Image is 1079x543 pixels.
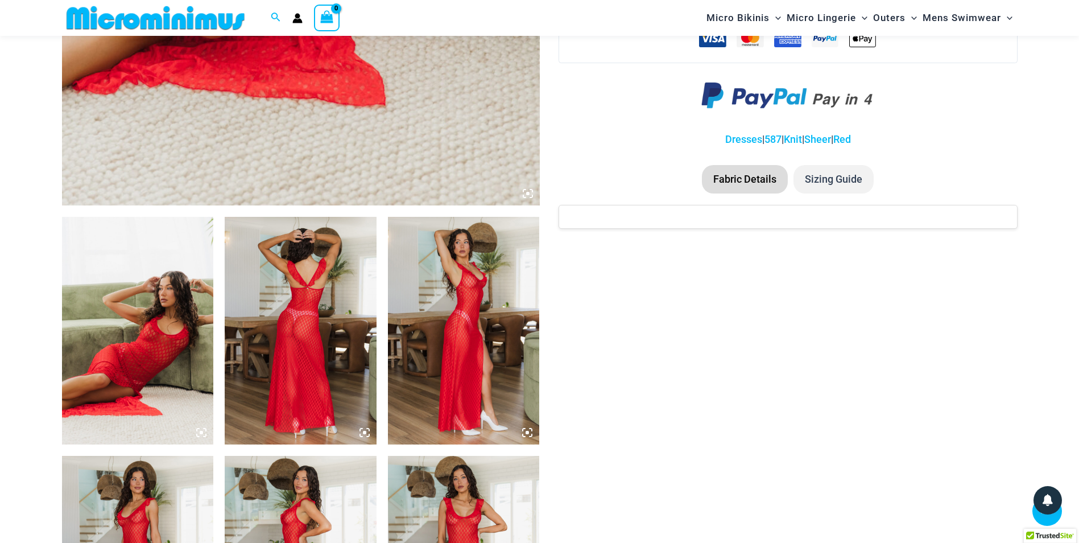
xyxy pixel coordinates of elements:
[770,3,781,32] span: Menu Toggle
[62,5,249,31] img: MM SHOP LOGO FLAT
[787,3,856,32] span: Micro Lingerie
[923,3,1001,32] span: Mens Swimwear
[833,133,851,145] a: Red
[702,165,788,194] li: Fabric Details
[856,3,867,32] span: Menu Toggle
[906,3,917,32] span: Menu Toggle
[784,133,802,145] a: Knit
[225,217,377,445] img: Sometimes Red 587 Dress
[1001,3,1012,32] span: Menu Toggle
[725,133,762,145] a: Dresses
[314,5,340,31] a: View Shopping Cart, empty
[764,133,782,145] a: 587
[793,165,874,194] li: Sizing Guide
[784,3,870,32] a: Micro LingerieMenu ToggleMenu Toggle
[559,131,1017,148] p: | | | |
[292,13,303,23] a: Account icon link
[388,217,540,445] img: Sometimes Red 587 Dress
[704,3,784,32] a: Micro BikinisMenu ToggleMenu Toggle
[804,133,831,145] a: Sheer
[920,3,1015,32] a: Mens SwimwearMenu ToggleMenu Toggle
[870,3,920,32] a: OutersMenu ToggleMenu Toggle
[702,2,1018,34] nav: Site Navigation
[62,217,214,445] img: Sometimes Red 587 Dress
[271,11,281,25] a: Search icon link
[873,3,906,32] span: Outers
[706,3,770,32] span: Micro Bikinis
